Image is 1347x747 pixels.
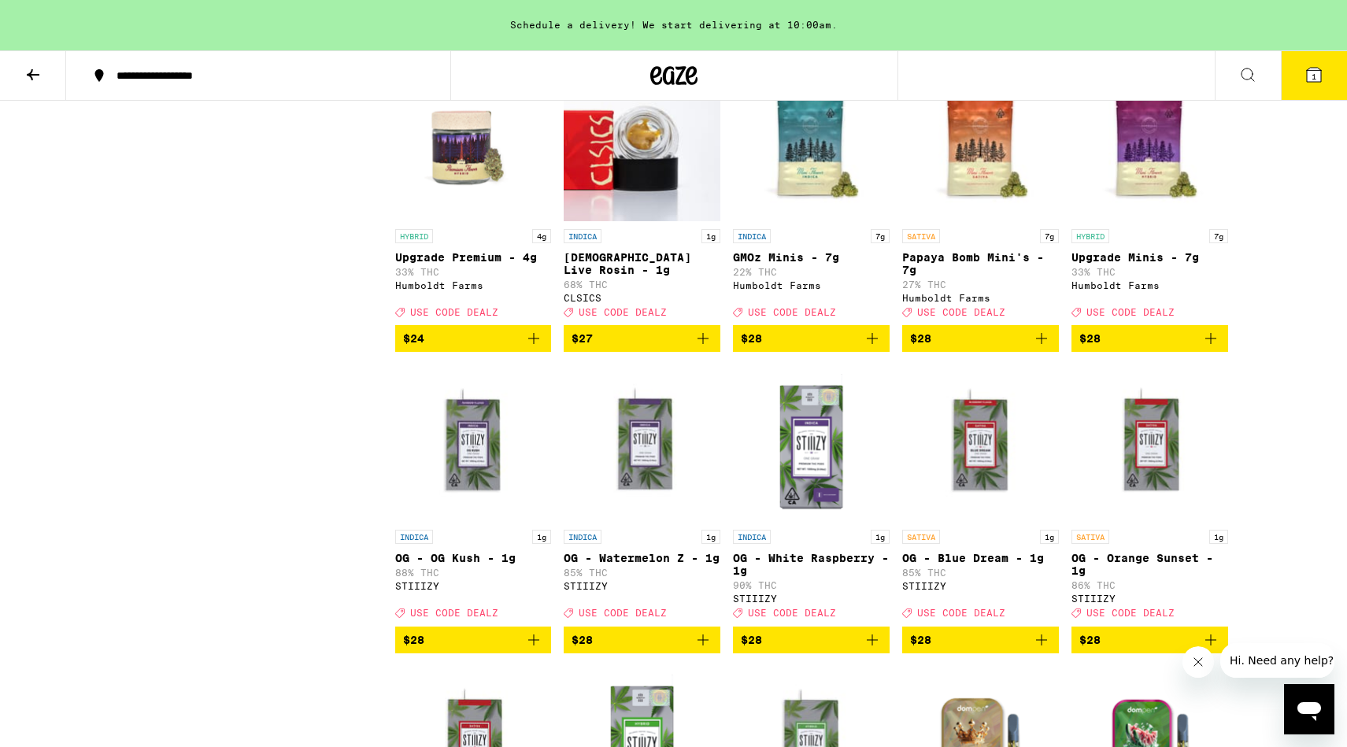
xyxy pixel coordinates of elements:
[1209,530,1228,544] p: 1g
[1071,580,1228,590] p: 86% THC
[1071,364,1228,626] a: Open page for OG - Orange Sunset - 1g from STIIIZY
[1071,280,1228,290] div: Humboldt Farms
[917,307,1005,317] span: USE CODE DEALZ
[395,64,552,221] img: Humboldt Farms - Upgrade Premium - 4g
[733,267,890,277] p: 22% THC
[741,332,762,345] span: $28
[902,293,1059,303] div: Humboldt Farms
[564,364,720,626] a: Open page for OG - Watermelon Z - 1g from STIIIZY
[1079,332,1101,345] span: $28
[733,325,890,352] button: Add to bag
[532,229,551,243] p: 4g
[1071,325,1228,352] button: Add to bag
[701,530,720,544] p: 1g
[733,64,890,325] a: Open page for GMOz Minis - 7g from Humboldt Farms
[1086,608,1175,619] span: USE CODE DEALZ
[733,364,890,626] a: Open page for OG - White Raspberry - 1g from STIIIZY
[902,364,1059,626] a: Open page for OG - Blue Dream - 1g from STIIIZY
[1071,552,1228,577] p: OG - Orange Sunset - 1g
[395,581,552,591] div: STIIIZY
[1071,251,1228,264] p: Upgrade Minis - 7g
[410,307,498,317] span: USE CODE DEALZ
[902,325,1059,352] button: Add to bag
[1040,229,1059,243] p: 7g
[395,568,552,578] p: 88% THC
[733,251,890,264] p: GMOz Minis - 7g
[910,634,931,646] span: $28
[902,530,940,544] p: SATIVA
[395,364,552,626] a: Open page for OG - OG Kush - 1g from STIIIZY
[564,251,720,276] p: [DEMOGRAPHIC_DATA] Live Rosin - 1g
[733,594,890,604] div: STIIIZY
[1079,634,1101,646] span: $28
[733,64,890,221] img: Humboldt Farms - GMOz Minis - 7g
[564,364,720,522] img: STIIIZY - OG - Watermelon Z - 1g
[733,552,890,577] p: OG - White Raspberry - 1g
[902,279,1059,290] p: 27% THC
[733,580,890,590] p: 90% THC
[902,568,1059,578] p: 85% THC
[395,530,433,544] p: INDICA
[564,64,720,325] a: Open page for Surely Temple Live Rosin - 1g from CLSICS
[741,634,762,646] span: $28
[403,634,424,646] span: $28
[395,251,552,264] p: Upgrade Premium - 4g
[579,608,667,619] span: USE CODE DEALZ
[902,251,1059,276] p: Papaya Bomb Mini's - 7g
[395,627,552,653] button: Add to bag
[917,608,1005,619] span: USE CODE DEALZ
[1040,530,1059,544] p: 1g
[1086,307,1175,317] span: USE CODE DEALZ
[733,364,890,522] img: STIIIZY - OG - White Raspberry - 1g
[395,280,552,290] div: Humboldt Farms
[1312,72,1316,81] span: 1
[572,634,593,646] span: $28
[395,267,552,277] p: 33% THC
[748,307,836,317] span: USE CODE DEALZ
[1284,684,1334,734] iframe: Button to launch messaging window
[1209,229,1228,243] p: 7g
[410,608,498,619] span: USE CODE DEALZ
[564,552,720,564] p: OG - Watermelon Z - 1g
[733,627,890,653] button: Add to bag
[1220,643,1334,678] iframe: Message from company
[733,229,771,243] p: INDICA
[733,530,771,544] p: INDICA
[902,627,1059,653] button: Add to bag
[564,530,601,544] p: INDICA
[564,229,601,243] p: INDICA
[564,325,720,352] button: Add to bag
[1071,64,1228,325] a: Open page for Upgrade Minis - 7g from Humboldt Farms
[1281,51,1347,100] button: 1
[1071,530,1109,544] p: SATIVA
[1071,364,1228,522] img: STIIIZY - OG - Orange Sunset - 1g
[1071,627,1228,653] button: Add to bag
[572,332,593,345] span: $27
[1071,229,1109,243] p: HYBRID
[403,332,424,345] span: $24
[1071,594,1228,604] div: STIIIZY
[910,332,931,345] span: $28
[871,530,890,544] p: 1g
[395,64,552,325] a: Open page for Upgrade Premium - 4g from Humboldt Farms
[579,307,667,317] span: USE CODE DEALZ
[1182,646,1214,678] iframe: Close message
[564,293,720,303] div: CLSICS
[564,581,720,591] div: STIIIZY
[395,364,552,522] img: STIIIZY - OG - OG Kush - 1g
[902,229,940,243] p: SATIVA
[902,64,1059,221] img: Humboldt Farms - Papaya Bomb Mini's - 7g
[564,279,720,290] p: 68% THC
[532,530,551,544] p: 1g
[871,229,890,243] p: 7g
[902,581,1059,591] div: STIIIZY
[902,64,1059,325] a: Open page for Papaya Bomb Mini's - 7g from Humboldt Farms
[395,325,552,352] button: Add to bag
[395,229,433,243] p: HYBRID
[902,364,1059,522] img: STIIIZY - OG - Blue Dream - 1g
[564,627,720,653] button: Add to bag
[902,552,1059,564] p: OG - Blue Dream - 1g
[1071,267,1228,277] p: 33% THC
[748,608,836,619] span: USE CODE DEALZ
